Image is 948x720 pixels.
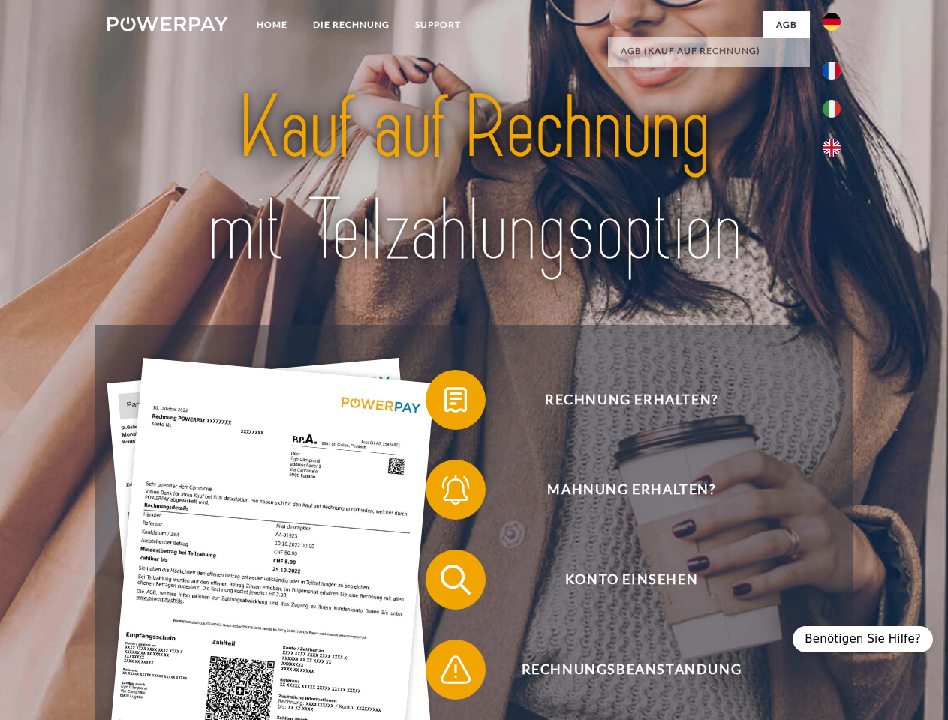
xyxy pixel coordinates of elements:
[608,37,810,64] a: AGB (Kauf auf Rechnung)
[763,11,810,38] a: agb
[823,139,841,157] img: en
[823,100,841,118] img: it
[447,460,815,520] span: Mahnung erhalten?
[426,370,816,430] button: Rechnung erhalten?
[426,460,816,520] button: Mahnung erhalten?
[437,561,474,598] img: qb_search.svg
[608,64,810,91] a: AGB (Kreditkonto/Teilzahlung)
[447,550,815,610] span: Konto einsehen
[447,370,815,430] span: Rechnung erhalten?
[823,61,841,79] img: fr
[426,640,816,700] button: Rechnungsbeanstandung
[107,16,228,31] img: logo-powerpay-white.svg
[300,11,402,38] a: DIE RECHNUNG
[823,13,841,31] img: de
[143,72,805,287] img: title-powerpay_de.svg
[793,626,933,652] div: Benötigen Sie Hilfe?
[437,651,474,688] img: qb_warning.svg
[437,381,474,418] img: qb_bill.svg
[437,471,474,508] img: qb_bell.svg
[447,640,815,700] span: Rechnungsbeanstandung
[244,11,300,38] a: Home
[426,550,816,610] button: Konto einsehen
[402,11,474,38] a: SUPPORT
